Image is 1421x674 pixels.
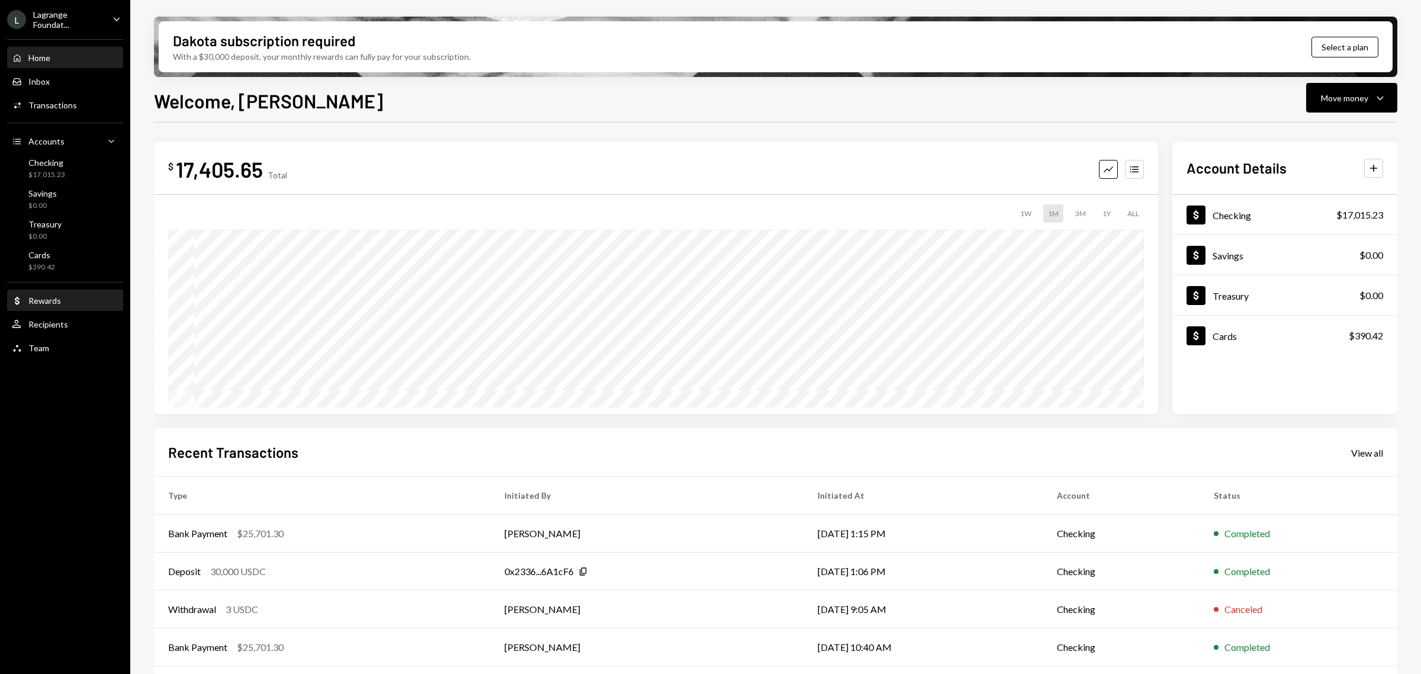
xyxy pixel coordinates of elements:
td: [PERSON_NAME] [490,628,803,666]
a: Checking$17,015.23 [1172,195,1397,235]
div: $17,015.23 [1336,208,1383,222]
div: Rewards [28,296,61,306]
div: Cards [1213,330,1237,342]
a: Home [7,47,123,68]
div: Withdrawal [168,602,216,617]
div: With a $30,000 deposit, your monthly rewards can fully pay for your subscription. [173,50,471,63]
a: Cards$390.42 [7,246,123,275]
div: Cards [28,250,55,260]
td: [DATE] 1:06 PM [803,553,1043,590]
div: $390.42 [28,262,55,272]
div: Checking [1213,210,1251,221]
td: Checking [1043,628,1199,666]
div: 1Y [1098,204,1115,223]
h2: Recent Transactions [168,442,298,462]
a: Savings$0.00 [1172,235,1397,275]
div: Savings [28,188,57,198]
div: $25,701.30 [237,527,284,541]
td: [DATE] 9:05 AM [803,590,1043,628]
div: Move money [1321,92,1368,104]
div: Recipients [28,319,68,329]
a: Checking$17,015.23 [7,154,123,182]
a: Cards$390.42 [1172,316,1397,355]
a: Team [7,337,123,358]
div: Accounts [28,136,65,146]
td: Checking [1043,553,1199,590]
a: Rewards [7,290,123,311]
td: Checking [1043,515,1199,553]
div: Canceled [1224,602,1262,617]
a: Recipients [7,313,123,335]
div: L [7,10,26,29]
h1: Welcome, [PERSON_NAME] [154,89,383,113]
th: Initiated At [803,477,1043,515]
div: Deposit [168,564,201,579]
div: Transactions [28,100,77,110]
a: Treasury$0.00 [7,216,123,244]
div: Completed [1224,564,1270,579]
div: Completed [1224,527,1270,541]
th: Initiated By [490,477,803,515]
a: View all [1351,446,1383,459]
button: Move money [1306,83,1397,113]
div: Treasury [1213,290,1249,301]
th: Type [154,477,490,515]
a: Treasury$0.00 [1172,275,1397,315]
div: Lagrange Foundat... [33,9,103,30]
div: 17,405.65 [176,156,263,182]
div: 3 USDC [226,602,258,617]
div: $25,701.30 [237,640,284,654]
td: [PERSON_NAME] [490,515,803,553]
th: Account [1043,477,1199,515]
h2: Account Details [1187,158,1287,178]
a: Savings$0.00 [7,185,123,213]
div: 0x2336...6A1cF6 [504,564,574,579]
div: Inbox [28,76,50,86]
div: ALL [1123,204,1144,223]
div: $0.00 [1359,288,1383,303]
div: Home [28,53,50,63]
a: Transactions [7,94,123,115]
div: Bank Payment [168,527,227,541]
div: $ [168,161,173,172]
div: Checking [28,158,65,168]
td: [DATE] 1:15 PM [803,515,1043,553]
td: [PERSON_NAME] [490,590,803,628]
td: Checking [1043,590,1199,628]
div: 30,000 USDC [210,564,266,579]
div: Team [28,343,49,353]
a: Accounts [7,130,123,152]
div: $390.42 [1349,329,1383,343]
div: $17,015.23 [28,170,65,180]
td: [DATE] 10:40 AM [803,628,1043,666]
div: 3M [1070,204,1091,223]
div: Bank Payment [168,640,227,654]
th: Status [1200,477,1397,515]
div: Savings [1213,250,1243,261]
div: Completed [1224,640,1270,654]
div: 1M [1043,204,1063,223]
a: Inbox [7,70,123,92]
div: Dakota subscription required [173,31,355,50]
div: $0.00 [1359,248,1383,262]
div: 1W [1015,204,1036,223]
div: $0.00 [28,232,62,242]
div: $0.00 [28,201,57,211]
button: Select a plan [1311,37,1378,57]
div: Treasury [28,219,62,229]
div: Total [268,170,287,180]
div: View all [1351,447,1383,459]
